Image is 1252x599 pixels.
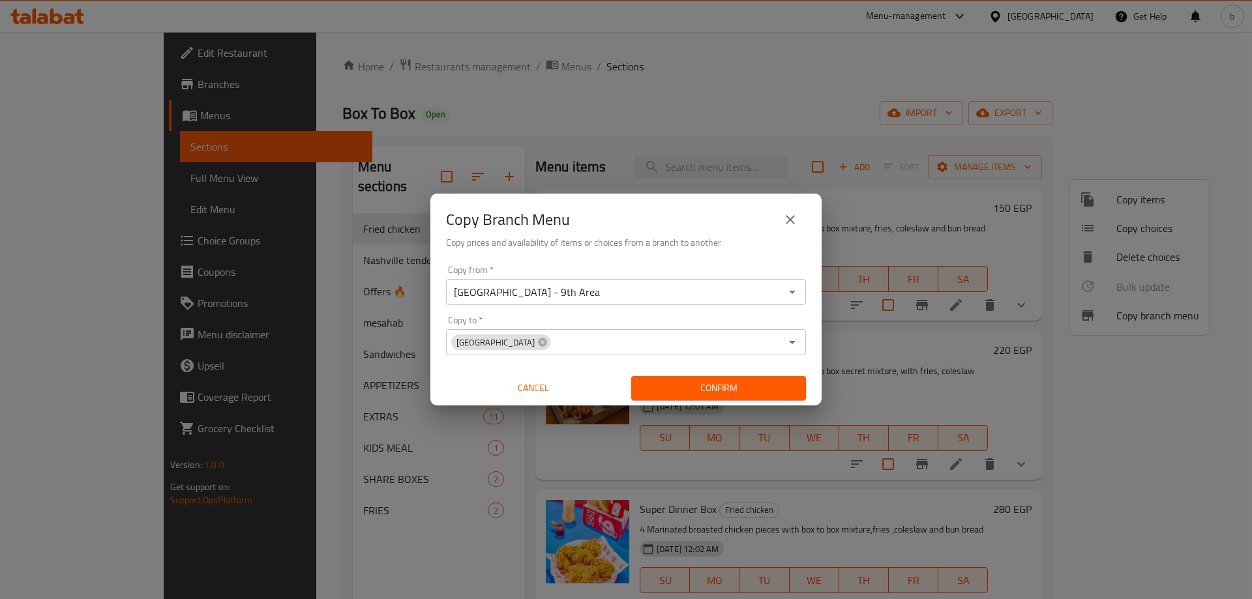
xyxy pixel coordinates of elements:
div: [GEOGRAPHIC_DATA] [451,334,550,350]
h6: Copy prices and availability of items or choices from a branch to another [446,235,806,250]
span: [GEOGRAPHIC_DATA] [451,336,540,349]
button: Open [783,333,801,351]
button: Confirm [631,376,806,400]
button: close [775,204,806,235]
h2: Copy Branch Menu [446,209,570,230]
button: Cancel [446,376,621,400]
span: Cancel [451,380,616,396]
span: Confirm [642,380,796,396]
button: Open [783,283,801,301]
